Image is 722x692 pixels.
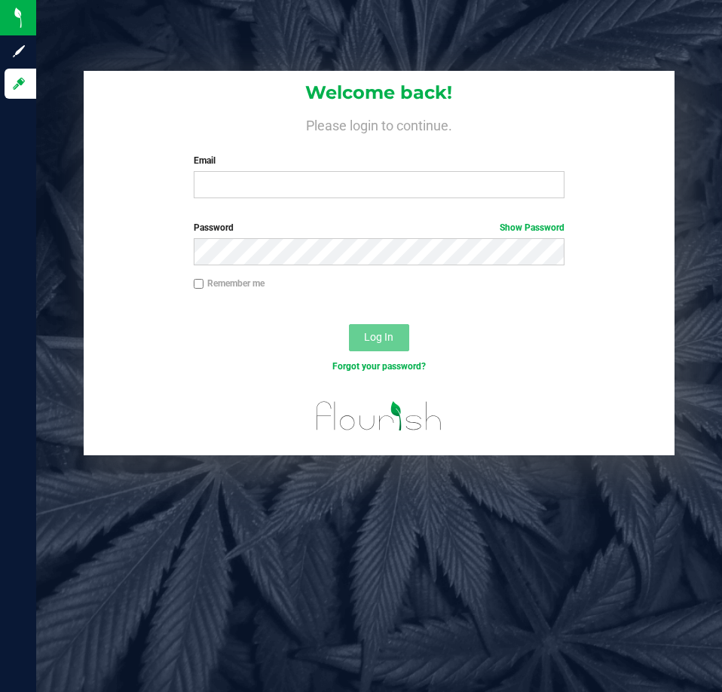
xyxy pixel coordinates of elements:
inline-svg: Sign up [11,44,26,59]
a: Forgot your password? [332,361,426,372]
inline-svg: Log in [11,76,26,91]
label: Email [194,154,564,167]
input: Remember me [194,279,204,289]
h1: Welcome back! [84,83,674,103]
h4: Please login to continue. [84,115,674,133]
button: Log In [349,324,409,351]
span: Password [194,222,234,233]
a: Show Password [500,222,564,233]
span: Log In [364,331,393,343]
img: flourish_logo.svg [305,389,453,443]
label: Remember me [194,277,265,290]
